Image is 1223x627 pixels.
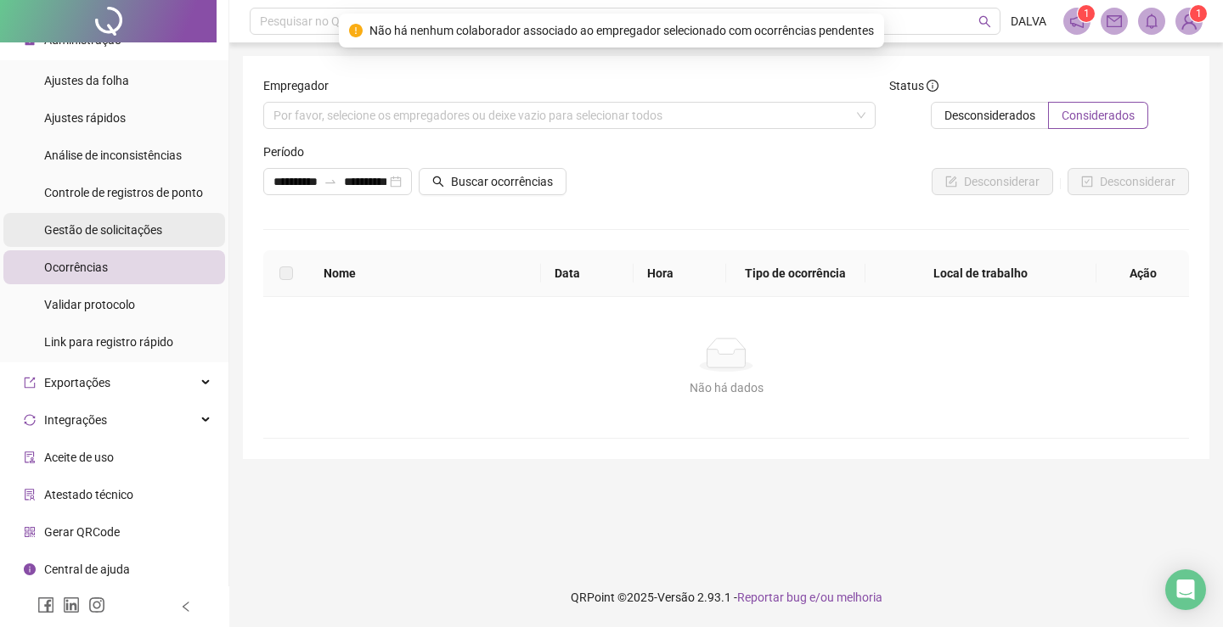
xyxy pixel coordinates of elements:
th: Hora [634,250,726,297]
span: swap-right [324,175,337,188]
span: Reportar bug e/ou melhoria [737,591,882,604]
th: Tipo de ocorrência [726,250,865,297]
span: DALVA [1011,12,1046,31]
span: Gerar QRCode [44,525,120,539]
span: sync [24,414,36,426]
button: Desconsiderar [1068,168,1189,195]
sup: Atualize o seu contato no menu Meus Dados [1190,5,1207,22]
span: audit [24,451,36,463]
span: Análise de inconsistências [44,148,182,162]
span: Ajustes da folha [44,74,129,87]
label: Empregador [263,76,340,95]
div: Não há dados [284,378,1169,397]
button: Buscar ocorrências [419,168,566,195]
th: Nome [310,250,542,297]
span: Integrações [44,413,107,427]
span: mail [1107,14,1122,29]
span: Status [889,76,938,95]
span: qrcode [24,526,36,538]
span: Validar protocolo [44,298,135,311]
span: Atestado técnico [44,488,133,501]
span: Central de ajuda [44,563,130,576]
span: Considerados [1062,109,1135,122]
span: Versão [657,591,695,604]
span: 1 [1196,8,1202,20]
span: solution [24,489,36,501]
span: Exportações [44,376,110,389]
span: Buscar ocorrências [451,172,553,191]
footer: QRPoint © 2025 - 2.93.1 - [229,568,1223,627]
span: info-circle [24,563,36,575]
img: 84866 [1176,8,1202,34]
span: Link para registro rápido [44,335,173,349]
span: search [432,176,444,188]
th: Local de trabalho [865,250,1097,297]
span: export [24,377,36,389]
span: Controle de registros de ponto [44,186,203,199]
div: Open Intercom Messenger [1165,569,1206,610]
span: Gestão de solicitações [44,223,162,237]
span: facebook [37,596,54,613]
span: to [324,175,337,188]
span: Desconsiderados [944,109,1035,122]
span: Ocorrências [44,260,108,274]
span: exclamation-circle [349,24,363,37]
span: search [978,15,991,28]
label: Período [263,143,315,161]
span: 1 [1084,8,1090,20]
span: Aceite de uso [44,451,114,464]
span: bell [1144,14,1159,29]
sup: 1 [1078,5,1095,22]
span: left [180,601,192,613]
button: Desconsiderar [932,168,1053,195]
th: Data [541,250,634,297]
span: linkedin [63,596,80,613]
div: Ação [1110,264,1175,283]
span: notification [1069,14,1085,29]
span: instagram [88,596,105,613]
span: Não há nenhum colaborador associado ao empregador selecionado com ocorrências pendentes [369,21,874,40]
span: Ajustes rápidos [44,111,126,125]
span: info-circle [927,80,938,92]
